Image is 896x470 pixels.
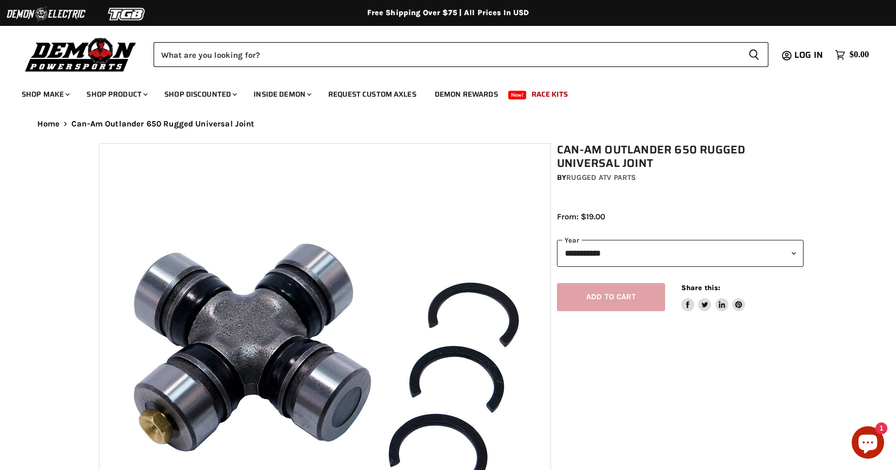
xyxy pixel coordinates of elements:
[320,83,424,105] a: Request Custom Axles
[508,91,527,99] span: New!
[154,42,768,67] form: Product
[557,212,605,221] span: From: $19.00
[557,240,804,266] select: year
[740,42,768,67] button: Search
[557,143,804,170] h1: Can-Am Outlander 650 Rugged Universal Joint
[849,50,869,60] span: $0.00
[245,83,318,105] a: Inside Demon
[14,79,866,105] ul: Main menu
[14,83,76,105] a: Shop Make
[16,119,881,129] nav: Breadcrumbs
[523,83,576,105] a: Race Kits
[16,8,881,18] div: Free Shipping Over $75 | All Prices In USD
[154,42,740,67] input: Search
[794,48,823,62] span: Log in
[22,35,140,73] img: Demon Powersports
[427,83,506,105] a: Demon Rewards
[681,283,746,312] aside: Share this:
[848,426,887,461] inbox-online-store-chat: Shopify online store chat
[71,119,254,129] span: Can-Am Outlander 650 Rugged Universal Joint
[566,173,636,182] a: Rugged ATV Parts
[37,119,60,129] a: Home
[87,4,168,24] img: TGB Logo 2
[681,284,720,292] span: Share this:
[557,172,804,184] div: by
[78,83,154,105] a: Shop Product
[789,50,829,60] a: Log in
[829,47,874,63] a: $0.00
[156,83,243,105] a: Shop Discounted
[5,4,87,24] img: Demon Electric Logo 2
